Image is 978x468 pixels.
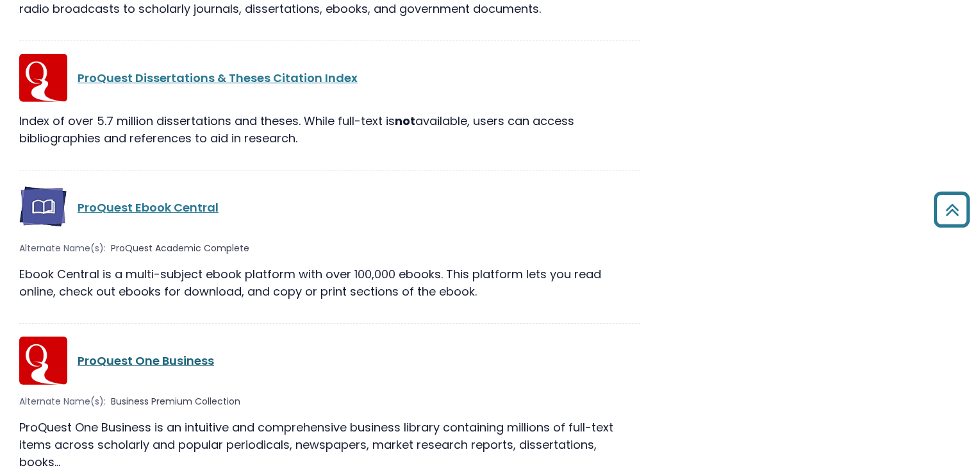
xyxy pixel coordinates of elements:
[19,395,106,408] span: Alternate Name(s):
[78,353,214,369] a: ProQuest One Business
[78,199,219,215] a: ProQuest Ebook Central
[395,113,415,129] strong: not
[929,197,975,221] a: Back to Top
[19,112,640,147] p: Index of over 5.7 million dissertations and theses. While full-text is available, users can acces...
[19,242,106,255] span: Alternate Name(s):
[111,395,240,408] span: Business Premium Collection
[111,242,249,255] span: ProQuest Academic Complete
[19,265,640,300] p: Ebook Central is a multi-subject ebook platform with over 100,000 ebooks. This platform lets you ...
[78,70,358,86] a: ProQuest Dissertations & Theses Citation Index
